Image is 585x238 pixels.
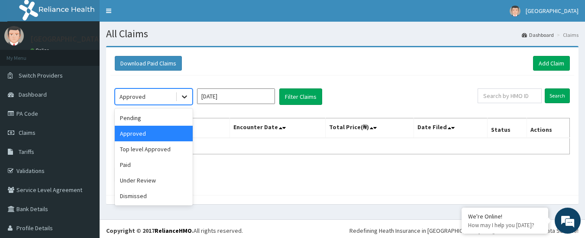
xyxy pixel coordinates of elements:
p: How may I help you today? [468,222,542,229]
div: Minimize live chat window [142,4,163,25]
img: User Image [510,6,520,16]
strong: Copyright © 2017 . [106,227,194,235]
div: Paid [115,157,193,173]
span: We're online! [50,67,120,154]
input: Search [545,88,570,103]
img: User Image [4,26,24,46]
div: Dismissed [115,188,193,204]
span: Tariffs [19,148,34,156]
img: d_794563401_company_1708531726252_794563401 [16,43,35,65]
textarea: Type your message and hit 'Enter' [4,152,165,182]
button: Download Paid Claims [115,56,182,71]
p: [GEOGRAPHIC_DATA] [30,35,102,43]
span: Dashboard [19,91,47,98]
th: Date Filed [414,118,487,138]
div: Approved [120,92,145,101]
a: Online [30,47,51,53]
a: Add Claim [533,56,570,71]
span: Claims [19,129,36,137]
span: Switch Providers [19,72,63,79]
div: Redefining Heath Insurance in [GEOGRAPHIC_DATA] using Telemedicine and Data Science! [349,226,579,235]
input: Select Month and Year [197,88,275,104]
a: Dashboard [522,31,554,39]
div: Pending [115,110,193,126]
div: We're Online! [468,212,542,220]
div: Approved [115,126,193,141]
input: Search by HMO ID [478,88,542,103]
h1: All Claims [106,28,579,39]
th: Actions [527,118,570,138]
th: Encounter Date [229,118,325,138]
li: Claims [555,31,579,39]
button: Filter Claims [279,88,322,105]
a: RelianceHMO [155,227,192,235]
div: Chat with us now [45,49,145,60]
th: Status [487,118,527,138]
th: Total Price(₦) [325,118,414,138]
div: Under Review [115,173,193,188]
span: [GEOGRAPHIC_DATA] [526,7,579,15]
div: Top level Approved [115,141,193,157]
